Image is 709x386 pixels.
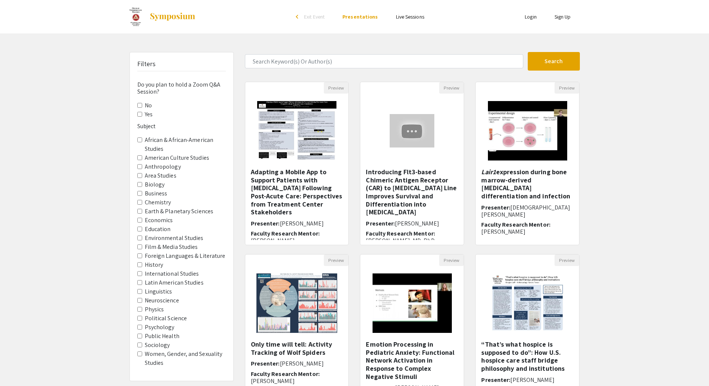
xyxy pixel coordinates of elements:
label: International Studies [145,269,199,278]
h6: Do you plan to hold a Zoom Q&A Session? [137,81,226,95]
label: Latin American Studies [145,278,204,287]
label: Education [145,225,171,234]
label: Public Health [145,332,179,341]
label: Political Science [145,314,187,323]
span: Exit Event [304,13,325,20]
label: Women, Gender, and Sexuality Studies [145,350,226,367]
div: arrow_back_ios [296,14,300,19]
button: Preview [439,254,464,266]
img: <p>“That’s what hospice is supposed to do”: How U.S. hospice care staff bridge philosophy and ins... [482,266,574,340]
span: Faculty Research Mentor: [481,221,550,228]
p: [PERSON_NAME], MD, PhD [366,237,458,244]
button: Preview [555,82,579,94]
button: Preview [555,254,579,266]
p: [PERSON_NAME] [481,228,574,235]
input: Search Keyword(s) Or Author(s) [245,54,523,68]
label: Film & Media Studies [145,243,198,252]
label: Earth & Planetary Sciences [145,207,214,216]
span: [PERSON_NAME] [280,220,324,227]
em: Lair1 [481,168,496,176]
label: Neuroscience [145,296,179,305]
div: Open Presentation <p>Adapting a Mobile App to Support Patients with Anorexia Nervosa Following Po... [245,82,349,245]
img: Celebration of Undergraduate Research Spring 2022 [130,7,142,26]
button: Search [528,52,580,71]
span: Faculty Research Mentor: [251,230,320,237]
label: Yes [145,110,153,119]
img: <p>Emotion Processing in Pediatric Anxiety: Functional Network Activation in Response to Complex ... [365,266,459,340]
label: Economics [145,216,173,225]
span: Faculty Research Mentor: [251,370,320,378]
label: African & African-American Studies [145,136,226,153]
label: Psychology [145,323,175,332]
h6: Presenter: [481,204,574,218]
img: <p><span style="background-color: transparent; color: rgb(0, 0, 0);">Only time will tell: Activit... [249,266,345,340]
span: [PERSON_NAME] [395,220,439,227]
label: Area Studies [145,171,176,180]
label: Anthropology [145,162,181,171]
h6: Subject [137,123,226,130]
h6: Presenter: [251,360,343,367]
img: <p><em style="color: rgb(0, 0, 0);">Lair1</em><span style="color: rgb(0, 0, 0);"> expression duri... [480,94,575,168]
div: Open Presentation <p><em style="color: rgb(0, 0, 0);">Lair1</em><span style="color: rgb(0, 0, 0);... [475,82,579,245]
span: Faculty Research Mentor: [366,230,435,237]
h6: Presenter: [481,376,574,383]
h6: Presenter: [251,220,343,227]
label: Chemistry [145,198,171,207]
label: Environmental Studies [145,234,204,243]
h5: expression during bone marrow-derived [MEDICAL_DATA] differentiation and infection [481,168,574,200]
h5: “That’s what hospice is supposed to do”: How U.S. hospice care staff bridge philosophy and instit... [481,340,574,372]
img: Symposium by ForagerOne [149,12,196,21]
img: <p>Adapting a Mobile App to Support Patients with Anorexia Nervosa Following Post-Acute Care: Per... [250,94,344,168]
h5: Introducing Flt3-based Chimeric Antigen Receptor (CAR) to [MEDICAL_DATA] Line Improves Survival a... [366,168,458,216]
span: [PERSON_NAME] [510,376,554,384]
h5: Only time will tell: Activity Tracking of Wolf Spiders [251,340,343,356]
h5: Emotion Processing in Pediatric Anxiety: Functional Network Activation in Response to Complex Neg... [366,340,458,380]
label: No [145,101,152,110]
iframe: Chat [6,353,32,380]
a: Celebration of Undergraduate Research Spring 2022 [130,7,196,26]
div: Open Presentation <p>Introducing Flt3-based Chimeric Antigen Receptor (CAR) to Progenitor Cell Li... [360,82,464,245]
label: Foreign Languages & Literature [145,252,226,260]
label: Biology [145,180,165,189]
label: Physics [145,305,164,314]
a: Live Sessions [396,13,424,20]
h6: Presenter: [366,220,458,227]
h5: Filters [137,60,156,68]
h5: Adapting a Mobile App to Support Patients with [MEDICAL_DATA] Following Post-Acute Care: Perspect... [251,168,343,216]
label: Linguistics [145,287,172,296]
button: Preview [439,82,464,94]
a: Sign Up [555,13,571,20]
img: <p>Introducing Flt3-based Chimeric Antigen Receptor (CAR) to Progenitor Cell Line Improves Surviv... [382,107,442,155]
a: Presentations [342,13,378,20]
button: Preview [324,254,348,266]
button: Preview [324,82,348,94]
a: Login [525,13,537,20]
span: [DEMOGRAPHIC_DATA][PERSON_NAME] [481,204,570,218]
label: History [145,260,163,269]
p: [PERSON_NAME] [251,237,343,244]
label: Business [145,189,167,198]
p: [PERSON_NAME] [251,377,343,385]
span: [PERSON_NAME] [280,360,324,367]
label: Sociology [145,341,170,350]
label: American Culture Studies [145,153,209,162]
